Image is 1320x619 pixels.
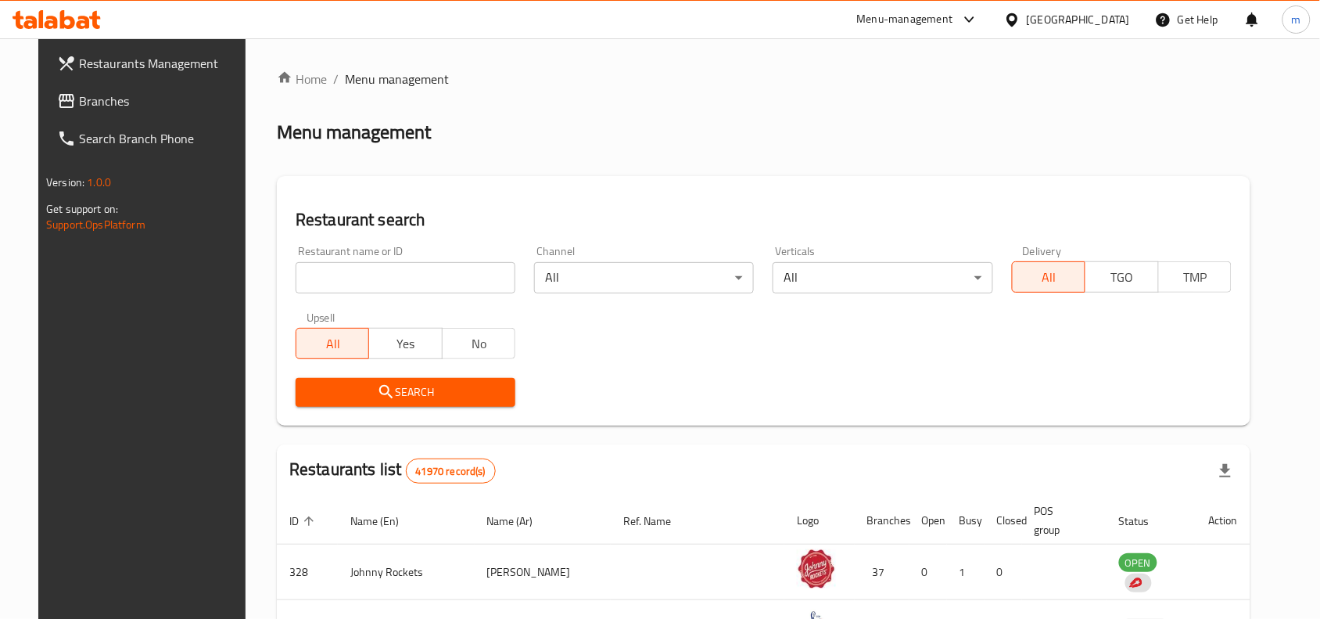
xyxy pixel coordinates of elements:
[1128,576,1142,590] img: delivery hero logo
[45,120,259,157] a: Search Branch Phone
[1019,266,1079,289] span: All
[375,333,436,355] span: Yes
[1119,553,1157,572] div: OPEN
[296,378,515,407] button: Search
[296,208,1232,232] h2: Restaurant search
[1125,574,1152,592] div: Indicates that the vendor menu management has been moved to DH Catalog service
[406,459,496,484] div: Total records count
[46,172,84,193] span: Version:
[45,82,259,120] a: Branches
[1035,502,1088,539] span: POS group
[303,333,363,355] span: All
[277,70,327,88] a: Home
[773,262,992,293] div: All
[296,328,369,359] button: All
[308,383,503,402] span: Search
[1119,512,1170,531] span: Status
[333,70,339,88] li: /
[1023,246,1062,257] label: Delivery
[338,545,475,600] td: Johnny Rockets
[1027,11,1130,28] div: [GEOGRAPHIC_DATA]
[985,497,1022,545] th: Closed
[1158,261,1232,293] button: TMP
[797,549,836,588] img: Johnny Rockets
[307,312,335,323] label: Upsell
[1012,261,1085,293] button: All
[985,545,1022,600] td: 0
[534,262,754,293] div: All
[1119,554,1157,572] span: OPEN
[855,497,909,545] th: Branches
[296,262,515,293] input: Search for restaurant name or ID..
[79,54,246,73] span: Restaurants Management
[784,497,855,545] th: Logo
[855,545,909,600] td: 37
[909,497,947,545] th: Open
[46,214,145,235] a: Support.OpsPlatform
[857,10,953,29] div: Menu-management
[909,545,947,600] td: 0
[947,545,985,600] td: 1
[947,497,985,545] th: Busy
[45,45,259,82] a: Restaurants Management
[1165,266,1225,289] span: TMP
[79,92,246,110] span: Branches
[1196,497,1250,545] th: Action
[475,545,611,600] td: [PERSON_NAME]
[289,512,319,531] span: ID
[449,333,509,355] span: No
[350,512,419,531] span: Name (En)
[1085,261,1158,293] button: TGO
[407,464,495,479] span: 41970 record(s)
[442,328,515,359] button: No
[1092,266,1152,289] span: TGO
[277,70,1250,88] nav: breadcrumb
[1292,11,1301,28] span: m
[487,512,554,531] span: Name (Ar)
[289,458,496,484] h2: Restaurants list
[277,545,338,600] td: 328
[368,328,442,359] button: Yes
[623,512,691,531] span: Ref. Name
[79,129,246,148] span: Search Branch Phone
[345,70,449,88] span: Menu management
[46,199,118,219] span: Get support on:
[87,172,111,193] span: 1.0.0
[277,120,431,145] h2: Menu management
[1207,452,1244,490] div: Export file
